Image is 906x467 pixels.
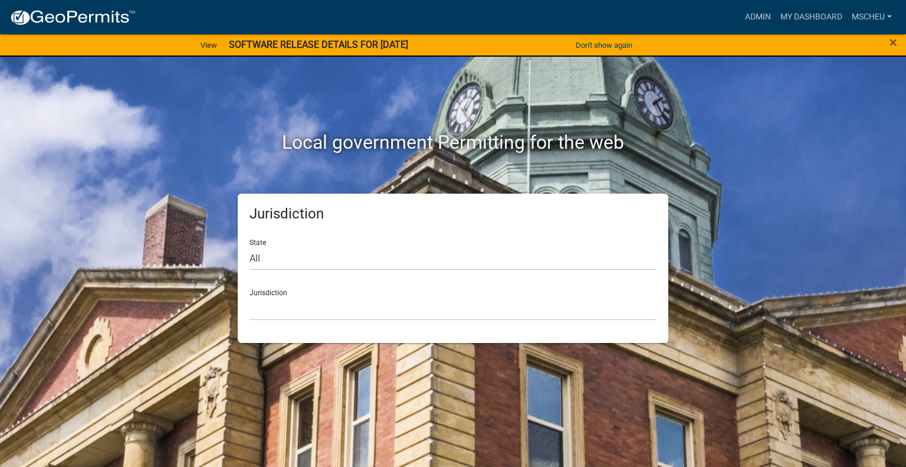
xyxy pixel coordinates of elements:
strong: SOFTWARE RELEASE DETAILS FOR [DATE] [229,39,408,50]
a: mscheu [847,6,897,28]
a: View [196,35,222,55]
a: My Dashboard [776,6,847,28]
h2: Local government Permitting for the web [126,131,780,154]
a: Admin [740,6,776,28]
button: Don't show again [571,35,637,55]
button: Close [889,35,897,50]
h5: Jurisdiction [250,205,656,223]
span: × [889,34,897,51]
